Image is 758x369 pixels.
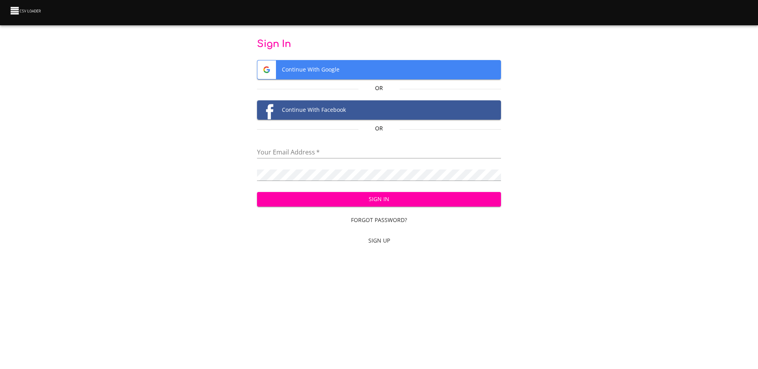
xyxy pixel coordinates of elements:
button: Sign In [257,192,501,207]
a: Sign Up [257,233,501,248]
img: Facebook logo [257,101,276,119]
img: CSV Loader [9,5,43,16]
p: Sign In [257,38,501,51]
p: Or [358,84,399,92]
span: Sign Up [260,236,498,246]
span: Continue With Google [257,60,501,79]
button: Facebook logoContinue With Facebook [257,100,501,120]
button: Google logoContinue With Google [257,60,501,79]
span: Forgot Password? [260,215,498,225]
p: Or [358,124,399,132]
img: Google logo [257,60,276,79]
span: Sign In [263,194,495,204]
span: Continue With Facebook [257,101,501,119]
a: Forgot Password? [257,213,501,228]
